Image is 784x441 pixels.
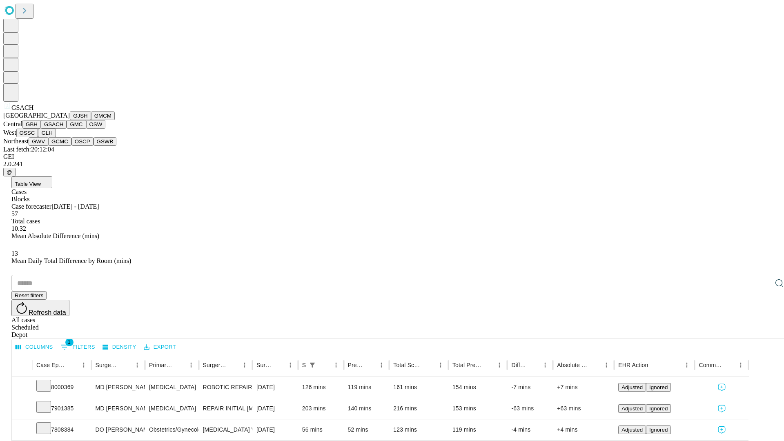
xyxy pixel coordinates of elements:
[203,398,248,419] div: REPAIR INITIAL [MEDICAL_DATA] REDUCIBLE AGE [DEMOGRAPHIC_DATA] OR MORE
[41,120,67,129] button: GSACH
[11,291,47,300] button: Reset filters
[36,377,87,398] div: 8000369
[494,359,505,371] button: Menu
[452,419,503,440] div: 119 mins
[393,377,444,398] div: 161 mins
[302,362,306,368] div: Scheduled In Room Duration
[3,129,16,136] span: West
[96,419,141,440] div: DO [PERSON_NAME] [PERSON_NAME] Do
[330,359,342,371] button: Menu
[78,359,89,371] button: Menu
[621,427,643,433] span: Adjusted
[3,146,54,153] span: Last fetch: 20:12:04
[11,225,26,232] span: 10.32
[302,377,340,398] div: 126 mins
[3,168,16,176] button: @
[618,425,646,434] button: Adjusted
[528,359,539,371] button: Sort
[67,120,86,129] button: GMC
[511,398,549,419] div: -63 mins
[185,359,197,371] button: Menu
[36,362,66,368] div: Case Epic Id
[376,359,387,371] button: Menu
[86,120,106,129] button: OSW
[239,359,250,371] button: Menu
[511,419,549,440] div: -4 mins
[203,419,248,440] div: [MEDICAL_DATA] WITH [MEDICAL_DATA] AND/OR [MEDICAL_DATA] WITH OR WITHOUT D\T\C
[557,398,610,419] div: +63 mins
[174,359,185,371] button: Sort
[649,405,668,412] span: Ignored
[11,232,99,239] span: Mean Absolute Difference (mins)
[16,423,28,437] button: Expand
[618,404,646,413] button: Adjusted
[482,359,494,371] button: Sort
[11,210,18,217] span: 57
[131,359,143,371] button: Menu
[3,112,70,119] span: [GEOGRAPHIC_DATA]
[364,359,376,371] button: Sort
[149,419,194,440] div: Obstetrics/Gynecology
[11,176,52,188] button: Table View
[348,377,385,398] div: 119 mins
[393,362,423,368] div: Total Scheduled Duration
[319,359,330,371] button: Sort
[58,341,97,354] button: Show filters
[302,419,340,440] div: 56 mins
[142,341,178,354] button: Export
[203,362,227,368] div: Surgery Name
[601,359,612,371] button: Menu
[256,398,294,419] div: [DATE]
[203,377,248,398] div: ROBOTIC REPAIR INITIAL [MEDICAL_DATA] REDUCIBLE AGE [DEMOGRAPHIC_DATA] OR MORE
[724,359,735,371] button: Sort
[15,292,43,298] span: Reset filters
[649,359,660,371] button: Sort
[227,359,239,371] button: Sort
[11,257,131,264] span: Mean Daily Total Difference by Room (mins)
[681,359,693,371] button: Menu
[96,377,141,398] div: MD [PERSON_NAME] Md
[539,359,551,371] button: Menu
[91,111,115,120] button: GMCM
[557,419,610,440] div: +4 mins
[149,362,173,368] div: Primary Service
[618,362,648,368] div: EHR Action
[452,398,503,419] div: 153 mins
[11,300,69,316] button: Refresh data
[256,377,294,398] div: [DATE]
[393,419,444,440] div: 123 mins
[16,381,28,395] button: Expand
[735,359,746,371] button: Menu
[65,338,73,346] span: 1
[36,398,87,419] div: 7901385
[11,218,40,225] span: Total cases
[3,138,29,145] span: Northeast
[423,359,435,371] button: Sort
[71,137,94,146] button: OSCP
[621,384,643,390] span: Adjusted
[100,341,138,354] button: Density
[307,359,318,371] div: 1 active filter
[649,384,668,390] span: Ignored
[589,359,601,371] button: Sort
[256,362,272,368] div: Surgery Date
[149,377,194,398] div: [MEDICAL_DATA]
[649,427,668,433] span: Ignored
[348,398,385,419] div: 140 mins
[348,419,385,440] div: 52 mins
[256,419,294,440] div: [DATE]
[7,169,12,175] span: @
[557,362,588,368] div: Absolute Difference
[618,383,646,392] button: Adjusted
[621,405,643,412] span: Adjusted
[11,203,51,210] span: Case forecaster
[511,377,549,398] div: -7 mins
[3,153,781,160] div: GEI
[16,402,28,416] button: Expand
[302,398,340,419] div: 203 mins
[149,398,194,419] div: [MEDICAL_DATA]
[70,111,91,120] button: GJSH
[22,120,41,129] button: GBH
[646,404,671,413] button: Ignored
[29,309,66,316] span: Refresh data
